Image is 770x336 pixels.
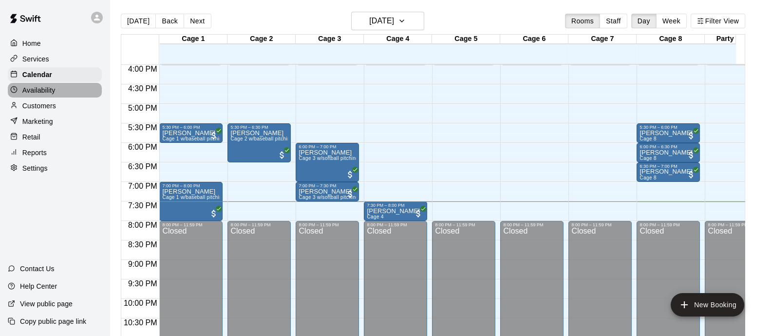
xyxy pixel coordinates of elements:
[20,299,73,309] p: View public page
[126,260,160,268] span: 9:00 PM
[296,35,364,44] div: Cage 3
[639,164,697,169] div: 6:30 PM – 7:00 PM
[126,240,160,249] span: 8:30 PM
[637,35,705,44] div: Cage 8
[126,279,160,288] span: 9:30 PM
[568,35,637,44] div: Cage 7
[22,39,41,48] p: Home
[227,35,296,44] div: Cage 2
[296,143,359,182] div: 6:00 PM – 7:00 PM: Daylan Johnson
[367,214,383,219] span: Cage 4
[656,14,687,28] button: Week
[299,183,356,188] div: 7:00 PM – 7:30 PM
[8,145,102,160] a: Reports
[345,189,355,199] span: All customers have paid
[296,182,359,201] div: 7:00 PM – 7:30 PM: Daylan Johnson
[299,195,379,200] span: Cage 3 w/softball pitching machine
[637,162,700,182] div: 6:30 PM – 7:00 PM: Matt Beckman
[22,54,49,64] p: Services
[639,144,697,149] div: 6:00 PM – 6:30 PM
[8,67,102,82] a: Calendar
[22,148,47,158] p: Reports
[20,281,57,291] p: Help Center
[121,318,159,327] span: 10:30 PM
[637,143,700,162] div: 6:00 PM – 6:30 PM: Matt Beckman
[159,123,223,143] div: 5:30 PM – 6:00 PM: Colin Ackerman
[126,65,160,73] span: 4:00 PM
[230,222,288,227] div: 8:00 PM – 11:59 PM
[155,14,184,28] button: Back
[8,36,102,51] a: Home
[639,125,697,130] div: 5:30 PM – 6:00 PM
[22,132,40,142] p: Retail
[571,222,629,227] div: 8:00 PM – 11:59 PM
[230,125,288,130] div: 5:30 PM – 6:30 PM
[369,14,394,28] h6: [DATE]
[639,222,697,227] div: 8:00 PM – 11:59 PM
[500,35,568,44] div: Cage 6
[8,130,102,144] a: Retail
[121,14,156,28] button: [DATE]
[565,14,600,28] button: Rooms
[708,222,765,227] div: 8:00 PM – 11:59 PM
[162,222,220,227] div: 8:00 PM – 11:59 PM
[686,170,696,179] span: All customers have paid
[671,293,744,316] button: add
[686,131,696,140] span: All customers have paid
[8,83,102,98] a: Availability
[22,117,53,126] p: Marketing
[8,161,102,176] a: Settings
[162,183,220,188] div: 7:00 PM – 8:00 PM
[413,209,423,218] span: All customers have paid
[367,203,424,208] div: 7:30 PM – 8:00 PM
[126,104,160,112] span: 5:00 PM
[351,12,424,30] button: [DATE]
[126,84,160,93] span: 4:30 PM
[126,123,160,132] span: 5:30 PM
[126,201,160,210] span: 7:30 PM
[631,14,657,28] button: Day
[345,170,355,179] span: All customers have paid
[121,299,159,307] span: 10:00 PM
[299,144,356,149] div: 6:00 PM – 7:00 PM
[277,150,287,160] span: All customers have paid
[639,156,656,161] span: Cage 8
[230,136,314,141] span: Cage 2 w/baseball pitching machine
[432,35,500,44] div: Cage 5
[8,114,102,129] a: Marketing
[162,195,245,200] span: Cage 1 w/baseball pitching machine
[637,123,700,143] div: 5:30 PM – 6:00 PM: Matt Beckman
[8,99,102,113] a: Customers
[20,316,86,326] p: Copy public page link
[126,143,160,151] span: 6:00 PM
[22,101,56,111] p: Customers
[22,163,48,173] p: Settings
[227,123,291,162] div: 5:30 PM – 6:30 PM: Carl Hammer
[126,182,160,190] span: 7:00 PM
[209,131,219,140] span: All customers have paid
[639,136,656,141] span: Cage 8
[126,221,160,229] span: 8:00 PM
[22,85,56,95] p: Availability
[503,222,561,227] div: 8:00 PM – 11:59 PM
[184,14,211,28] button: Next
[639,175,656,180] span: Cage 8
[162,136,245,141] span: Cage 1 w/baseball pitching machine
[299,222,356,227] div: 8:00 PM – 11:59 PM
[686,150,696,160] span: All customers have paid
[600,14,627,28] button: Staff
[8,52,102,66] a: Services
[209,209,219,218] span: All customers have paid
[691,14,745,28] button: Filter View
[20,264,55,274] p: Contact Us
[299,156,379,161] span: Cage 3 w/softball pitching machine
[162,125,220,130] div: 5:30 PM – 6:00 PM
